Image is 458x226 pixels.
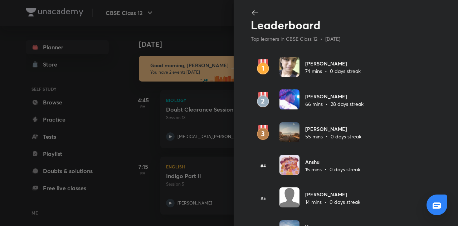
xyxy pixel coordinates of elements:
p: 66 mins • 28 days streak [305,100,364,108]
p: 14 mins • 0 days streak [305,198,360,206]
h6: [PERSON_NAME] [305,191,360,198]
h2: Leaderboard [251,18,417,32]
img: Avatar [279,155,299,175]
img: Avatar [279,89,299,109]
img: rank1.svg [251,59,275,75]
p: 74 mins • 0 days streak [305,67,361,75]
img: Avatar [279,122,299,142]
img: Avatar [279,187,299,207]
p: Top learners in CBSE Class 12 • [DATE] [251,35,417,43]
img: Avatar [279,57,299,77]
p: 15 mins • 0 days streak [305,166,360,173]
p: 55 mins • 0 days streak [305,133,361,140]
h6: #5 [251,195,275,201]
img: rank2.svg [251,92,275,108]
h6: #4 [251,162,275,169]
h6: [PERSON_NAME] [305,125,361,133]
h6: [PERSON_NAME] [305,60,361,67]
h6: [PERSON_NAME] [305,93,364,100]
img: rank3.svg [251,125,275,141]
h6: Anshu [305,158,360,166]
